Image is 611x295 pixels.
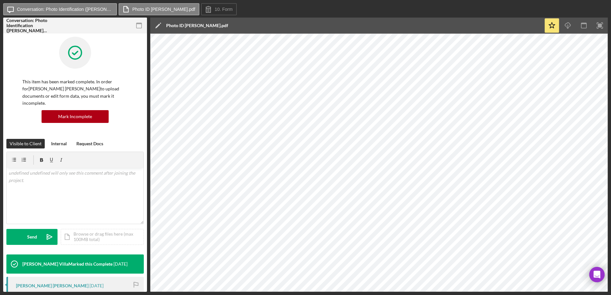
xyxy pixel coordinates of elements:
[51,139,67,148] div: Internal
[6,139,45,148] button: Visible to Client
[48,139,70,148] button: Internal
[3,3,117,15] button: Conversation: Photo Identification ([PERSON_NAME] [PERSON_NAME])
[22,78,128,107] p: This item has been marked complete. In order for [PERSON_NAME] [PERSON_NAME] to upload documents ...
[589,267,605,282] div: Open Intercom Messenger
[16,283,89,288] div: [PERSON_NAME] [PERSON_NAME]
[17,7,113,12] label: Conversation: Photo Identification ([PERSON_NAME] [PERSON_NAME])
[89,283,104,288] time: 2024-06-19 17:31
[27,229,37,245] div: Send
[76,139,103,148] div: Request Docs
[113,261,128,267] time: 2024-07-02 20:59
[132,7,195,12] label: Photo ID [PERSON_NAME].pdf
[119,3,199,15] button: Photo ID [PERSON_NAME].pdf
[6,18,51,33] div: Conversation: Photo Identification ([PERSON_NAME] [PERSON_NAME])
[42,110,109,123] button: Mark Incomplete
[10,139,42,148] div: Visible to Client
[22,261,112,267] div: [PERSON_NAME] Villa Marked this Complete
[201,3,237,15] button: 10. Form
[6,229,58,245] button: Send
[215,7,233,12] label: 10. Form
[73,139,106,148] button: Request Docs
[58,110,92,123] div: Mark Incomplete
[166,23,228,28] div: Photo ID [PERSON_NAME].pdf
